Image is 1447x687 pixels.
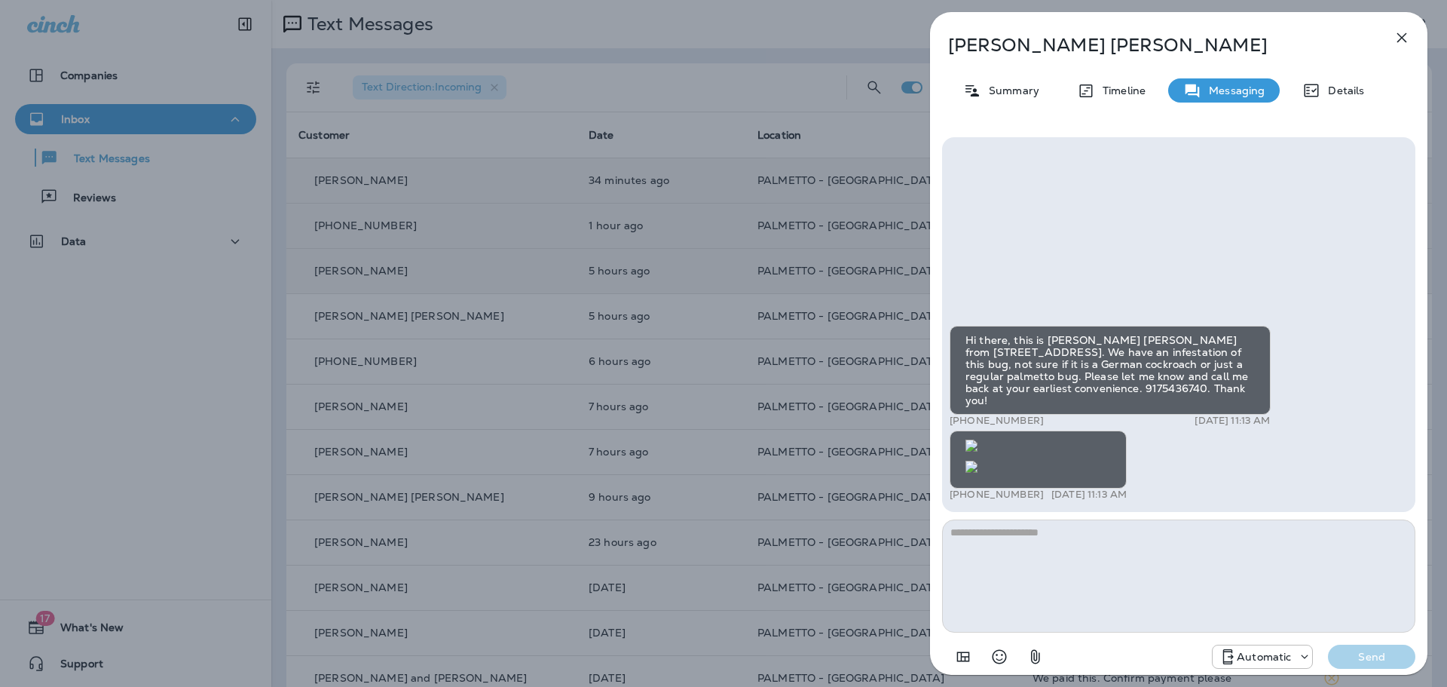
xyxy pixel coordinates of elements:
p: [DATE] 11:13 AM [1195,415,1270,427]
p: Timeline [1095,84,1146,97]
p: Summary [981,84,1039,97]
p: Automatic [1237,651,1291,663]
img: twilio-download [965,440,977,452]
button: Add in a premade template [948,642,978,672]
button: Select an emoji [984,642,1014,672]
p: Messaging [1201,84,1265,97]
p: [DATE] 11:13 AM [1051,489,1127,501]
div: Hi there, this is [PERSON_NAME] [PERSON_NAME] from [STREET_ADDRESS]. We have an infestation of th... [950,326,1271,415]
p: [PERSON_NAME] [PERSON_NAME] [948,35,1360,56]
img: twilio-download [965,461,977,473]
p: [PHONE_NUMBER] [950,415,1044,427]
p: [PHONE_NUMBER] [950,489,1044,501]
p: Details [1320,84,1364,97]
